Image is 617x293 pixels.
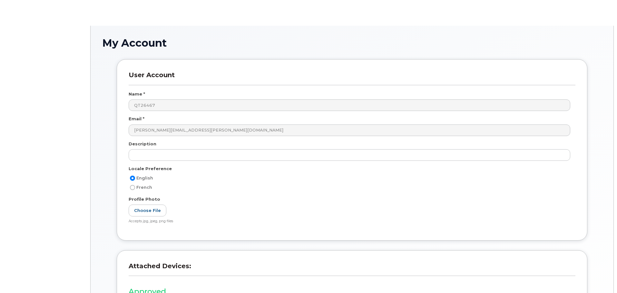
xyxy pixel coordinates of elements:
label: Locale Preference [129,166,172,172]
h3: User Account [129,71,575,85]
h3: Attached Devices: [129,262,575,276]
h1: My Account [102,37,602,49]
label: Choose File [129,205,166,216]
span: French [136,185,152,190]
label: Description [129,141,156,147]
label: Name * [129,91,145,97]
label: Email * [129,116,144,122]
input: French [130,185,135,190]
input: English [130,176,135,181]
span: English [136,176,153,180]
label: Profile Photo [129,196,160,202]
div: Accepts jpg, jpeg, png files [129,219,570,224]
